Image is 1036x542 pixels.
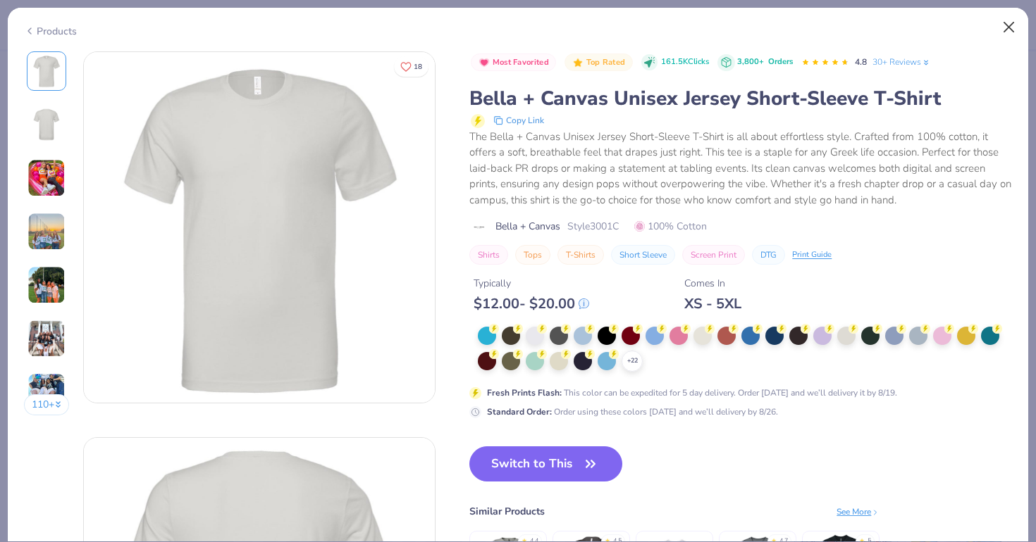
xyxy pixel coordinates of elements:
[84,52,435,403] img: Front
[522,536,527,542] div: ★
[30,54,63,88] img: Front
[27,373,66,411] img: User generated content
[30,108,63,141] img: Back
[515,245,550,265] button: Tops
[837,505,880,518] div: See More
[469,85,1012,112] div: Bella + Canvas Unisex Jersey Short-Sleeve T-Shirt
[661,56,709,68] span: 161.5K Clicks
[487,386,897,399] div: This color can be expedited for 5 day delivery. Order [DATE] and we’ll delivery it by 8/19.
[855,56,867,68] span: 4.8
[682,245,745,265] button: Screen Print
[489,112,548,129] button: copy to clipboard
[474,295,589,313] div: $ 12.00 - $ 20.00
[394,56,428,77] button: Like
[737,56,793,68] div: 3,800+
[24,394,70,415] button: 110+
[557,245,604,265] button: T-Shirts
[634,219,707,234] span: 100% Cotton
[611,245,675,265] button: Short Sleeve
[27,266,66,304] img: User generated content
[487,405,778,418] div: Order using these colors [DATE] and we’ll delivery by 8/26.
[469,245,508,265] button: Shirts
[487,387,562,398] strong: Fresh Prints Flash :
[771,536,777,542] div: ★
[471,53,556,72] button: Badge Button
[487,406,552,417] strong: Standard Order :
[414,63,422,70] span: 18
[469,222,488,233] img: brand logo
[684,276,741,291] div: Comes In
[801,51,849,74] div: 4.8 Stars
[493,58,549,66] span: Most Favorited
[752,245,785,265] button: DTG
[495,219,560,234] span: Bella + Canvas
[792,249,832,261] div: Print Guide
[24,24,77,39] div: Products
[469,129,1012,208] div: The Bella + Canvas Unisex Jersey Short-Sleeve T-Shirt is all about effortless style. Crafted from...
[27,213,66,251] img: User generated content
[684,295,741,313] div: XS - 5XL
[605,536,610,542] div: ★
[479,57,490,68] img: Most Favorited sort
[627,356,638,366] span: + 22
[859,536,865,542] div: ★
[565,53,632,72] button: Badge Button
[572,57,584,68] img: Top Rated sort
[567,219,619,234] span: Style 3001C
[474,276,589,291] div: Typically
[469,504,545,519] div: Similar Products
[586,58,626,66] span: Top Rated
[768,56,793,67] span: Orders
[469,446,622,481] button: Switch to This
[872,56,931,68] a: 30+ Reviews
[996,14,1023,41] button: Close
[27,320,66,358] img: User generated content
[27,159,66,197] img: User generated content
